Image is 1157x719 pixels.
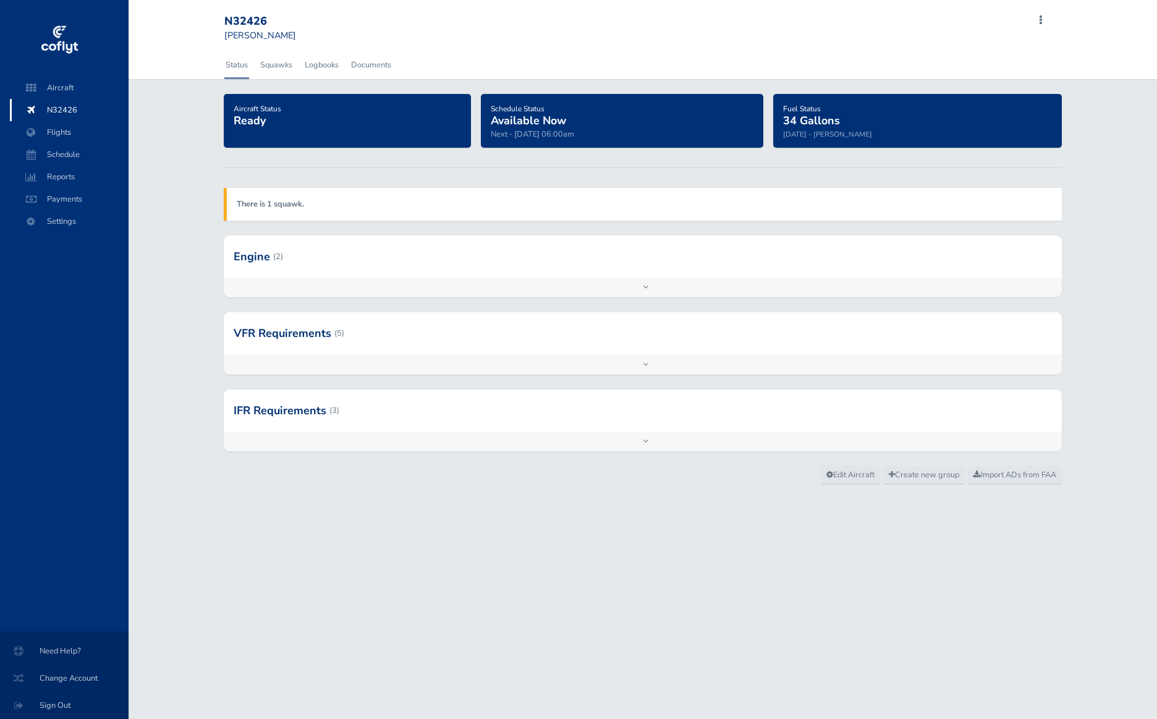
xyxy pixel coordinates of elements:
[783,113,840,128] span: 34 Gallons
[224,15,313,28] div: N32426
[22,188,116,210] span: Payments
[237,198,304,210] a: There is 1 squawk.
[259,51,294,79] a: Squawks
[889,469,959,480] span: Create new group
[883,466,965,485] a: Create new group
[491,100,566,129] a: Schedule StatusAvailable Now
[491,113,566,128] span: Available Now
[22,121,116,143] span: Flights
[303,51,340,79] a: Logbooks
[22,210,116,232] span: Settings
[350,51,392,79] a: Documents
[22,166,116,188] span: Reports
[22,99,116,121] span: N32426
[22,143,116,166] span: Schedule
[224,29,296,41] small: [PERSON_NAME]
[973,469,1056,480] span: Import ADs from FAA
[826,469,875,480] span: Edit Aircraft
[224,51,249,79] a: Status
[15,667,114,689] span: Change Account
[234,113,266,128] span: Ready
[234,104,281,114] span: Aircraft Status
[783,129,872,139] small: [DATE] - [PERSON_NAME]
[783,104,821,114] span: Fuel Status
[22,77,116,99] span: Aircraft
[15,640,114,662] span: Need Help?
[15,694,114,717] span: Sign Out
[491,129,574,140] span: Next - [DATE] 06:00am
[968,466,1062,485] a: Import ADs from FAA
[821,466,880,485] a: Edit Aircraft
[39,22,80,59] img: coflyt logo
[491,104,545,114] span: Schedule Status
